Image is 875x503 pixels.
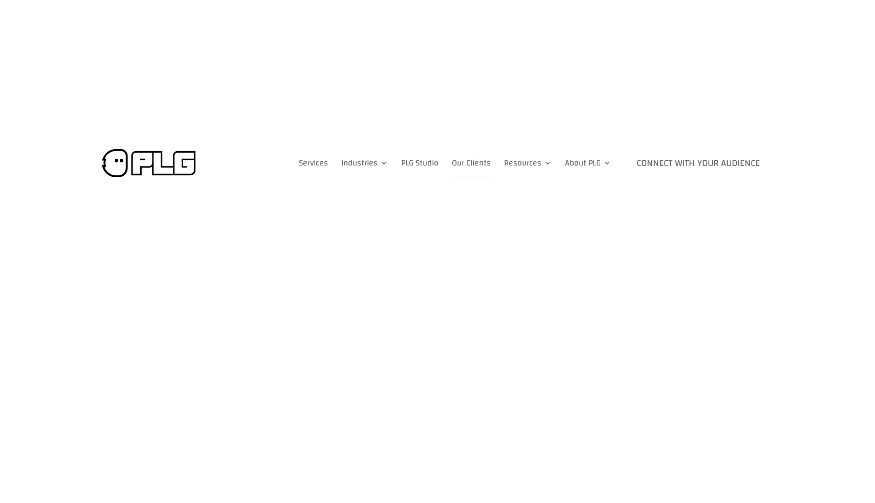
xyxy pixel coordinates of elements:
a: Industries [341,149,388,177]
a: Services [299,149,328,177]
a: About PLG [565,149,611,177]
a: Our Clients [452,149,491,177]
a: Connect with Your Audience [624,149,772,177]
a: Resources [504,149,552,177]
a: PLG Studio [401,149,439,177]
